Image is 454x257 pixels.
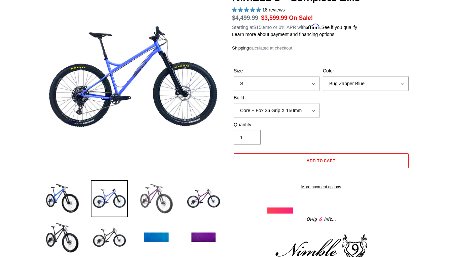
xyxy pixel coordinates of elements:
span: On Sale! [289,13,313,22]
span: Affirm [306,24,320,29]
span: $150 [254,25,264,30]
img: Load image into Gallery viewer, NIMBLE 9 - Complete Bike [44,180,81,217]
div: calculated at checkout. [232,45,410,52]
button: Add to cart [234,153,409,168]
label: Color [323,67,409,74]
s: $4,499.99 [232,14,258,21]
img: Load image into Gallery viewer, NIMBLE 9 - Complete Bike [185,180,222,217]
div: Only left... [267,214,375,224]
span: Add to cart [307,158,336,163]
span: 18 reviews [262,7,285,12]
img: Load image into Gallery viewer, NIMBLE 9 - Complete Bike [185,219,222,256]
label: Quantity [234,121,319,128]
label: Build [234,94,319,101]
a: Shipping [232,45,249,51]
a: See if you qualify - Learn more about Affirm Financing (opens in modal) [321,25,357,30]
span: 4.89 stars [232,7,262,12]
img: Load image into Gallery viewer, NIMBLE 9 - Complete Bike [91,219,128,256]
img: Load image into Gallery viewer, NIMBLE 9 - Complete Bike [138,219,175,256]
p: Starting at /mo or 0% APR with . [232,22,357,31]
span: 6 [317,215,324,224]
img: Load image into Gallery viewer, NIMBLE 9 - Complete Bike [138,180,175,217]
img: Load image into Gallery viewer, NIMBLE 9 - Complete Bike [91,180,128,217]
span: $3,599.99 [261,14,288,21]
a: Learn more about payment and financing options [232,32,334,37]
img: Load image into Gallery viewer, NIMBLE 9 - Complete Bike [44,219,81,256]
label: Size [234,67,319,74]
a: More payment options [234,184,409,190]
